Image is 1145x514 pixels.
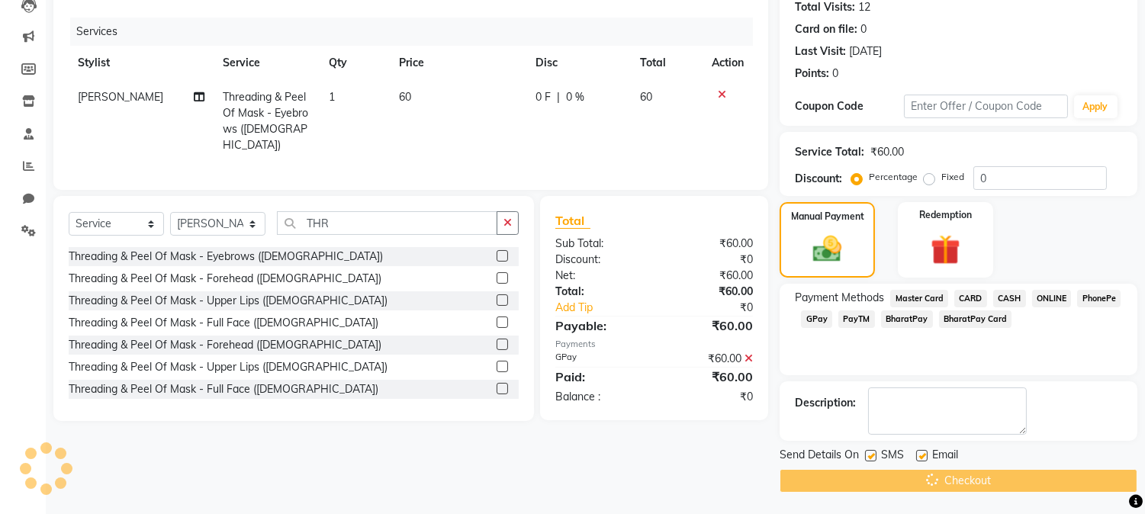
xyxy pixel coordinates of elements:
div: ₹60.00 [870,144,904,160]
div: Coupon Code [795,98,904,114]
th: Service [214,46,320,80]
th: Disc [526,46,631,80]
span: 60 [641,90,653,104]
label: Percentage [869,170,918,184]
span: Master Card [890,290,948,307]
div: Threading & Peel Of Mask - Forehead ([DEMOGRAPHIC_DATA]) [69,337,381,353]
span: CARD [954,290,987,307]
span: Total [555,213,590,229]
div: Service Total: [795,144,864,160]
div: ₹60.00 [655,284,765,300]
span: CASH [993,290,1026,307]
div: ₹60.00 [655,268,765,284]
div: GPay [544,351,655,367]
span: [PERSON_NAME] [78,90,163,104]
span: SMS [881,447,904,466]
span: | [557,89,560,105]
span: Payment Methods [795,290,884,306]
span: 0 % [566,89,584,105]
div: Threading & Peel Of Mask - Full Face ([DEMOGRAPHIC_DATA]) [69,315,378,331]
label: Redemption [919,208,972,222]
span: BharatPay [881,310,933,328]
img: _cash.svg [804,233,850,265]
th: Total [632,46,703,80]
div: ₹0 [655,252,765,268]
div: Discount: [544,252,655,268]
div: ₹60.00 [655,236,765,252]
th: Stylist [69,46,214,80]
span: 0 F [536,89,551,105]
span: GPay [801,310,832,328]
div: Payable: [544,316,655,335]
div: Total: [544,284,655,300]
div: ₹0 [655,389,765,405]
div: ₹60.00 [655,316,765,335]
div: Balance : [544,389,655,405]
div: Threading & Peel Of Mask - Upper Lips ([DEMOGRAPHIC_DATA]) [69,293,388,309]
a: Add Tip [544,300,673,316]
span: Send Details On [780,447,859,466]
div: Threading & Peel Of Mask - Forehead ([DEMOGRAPHIC_DATA]) [69,271,381,287]
div: Card on file: [795,21,857,37]
div: Net: [544,268,655,284]
span: BharatPay Card [939,310,1012,328]
div: ₹0 [673,300,765,316]
div: [DATE] [849,43,882,59]
span: PayTM [838,310,875,328]
span: Threading & Peel Of Mask - Eyebrows ([DEMOGRAPHIC_DATA]) [224,90,309,152]
img: _gift.svg [921,231,970,268]
th: Action [703,46,753,80]
div: ₹60.00 [655,351,765,367]
div: 0 [860,21,867,37]
input: Search or Scan [277,211,497,235]
div: Description: [795,395,856,411]
div: Threading & Peel Of Mask - Full Face ([DEMOGRAPHIC_DATA]) [69,381,378,397]
div: 0 [832,66,838,82]
div: Services [70,18,764,46]
div: Threading & Peel Of Mask - Upper Lips ([DEMOGRAPHIC_DATA]) [69,359,388,375]
th: Qty [320,46,390,80]
span: Email [932,447,958,466]
div: Sub Total: [544,236,655,252]
span: ONLINE [1032,290,1072,307]
div: Points: [795,66,829,82]
div: Paid: [544,368,655,386]
span: 60 [399,90,411,104]
span: 1 [329,90,335,104]
div: Last Visit: [795,43,846,59]
th: Price [390,46,526,80]
div: Payments [555,338,753,351]
button: Apply [1074,95,1118,118]
div: Discount: [795,171,842,187]
div: ₹60.00 [655,368,765,386]
div: Threading & Peel Of Mask - Eyebrows ([DEMOGRAPHIC_DATA]) [69,249,383,265]
label: Manual Payment [791,210,864,223]
input: Enter Offer / Coupon Code [904,95,1067,118]
span: PhonePe [1077,290,1121,307]
label: Fixed [941,170,964,184]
